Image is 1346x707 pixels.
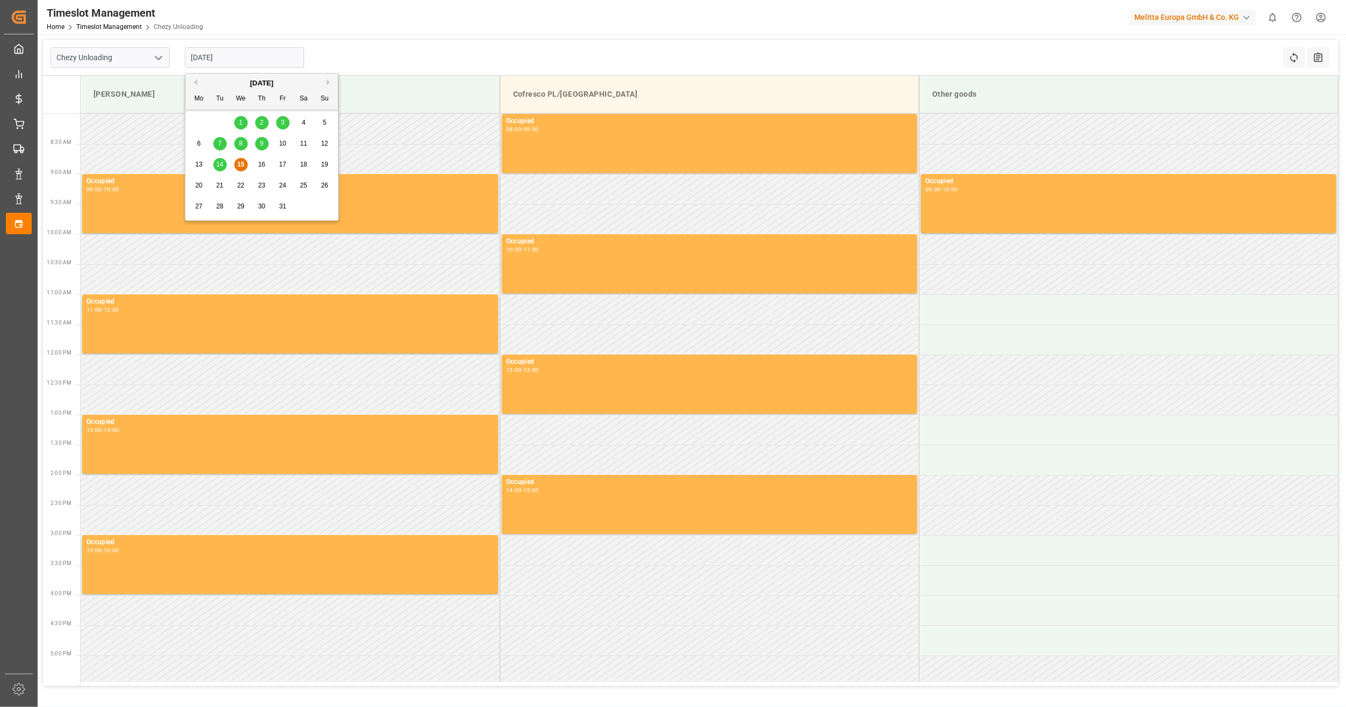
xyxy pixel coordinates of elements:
span: 26 [321,182,328,189]
span: 27 [195,203,202,210]
span: 18 [300,161,307,168]
span: 29 [237,203,244,210]
div: 10:00 [942,187,958,192]
span: 22 [237,182,244,189]
span: 10:30 AM [47,259,71,265]
span: 21 [216,182,223,189]
div: - [102,548,104,553]
div: Occupied [506,357,913,367]
div: Occupied [506,116,913,127]
div: Choose Monday, October 20th, 2025 [192,179,206,192]
span: 31 [279,203,286,210]
span: 8:30 AM [51,139,71,145]
span: 7 [218,140,222,147]
div: 09:00 [523,127,539,132]
div: Choose Friday, October 10th, 2025 [276,137,290,150]
div: Choose Saturday, October 4th, 2025 [297,116,311,129]
div: - [521,127,523,132]
div: 10:00 [506,247,522,252]
div: - [521,367,523,372]
div: [PERSON_NAME] [89,84,491,104]
div: Occupied [506,477,913,488]
div: 11:00 [523,247,539,252]
div: - [521,488,523,493]
div: Mo [192,92,206,106]
div: Choose Sunday, October 26th, 2025 [318,179,332,192]
button: Previous Month [191,79,197,85]
span: 11:30 AM [47,320,71,326]
div: Cofresco PL/[GEOGRAPHIC_DATA] [509,84,910,104]
div: Occupied [87,417,494,428]
div: 14:00 [104,428,119,432]
div: Timeslot Management [47,5,203,21]
span: 13 [195,161,202,168]
div: - [521,247,523,252]
div: Choose Friday, October 24th, 2025 [276,179,290,192]
button: Help Center [1285,5,1309,30]
div: Choose Thursday, October 9th, 2025 [255,137,269,150]
span: 9:00 AM [51,169,71,175]
div: Choose Tuesday, October 21st, 2025 [213,179,227,192]
span: 11 [300,140,307,147]
span: 4:30 PM [51,621,71,626]
span: 14 [216,161,223,168]
a: Home [47,23,64,31]
div: Choose Tuesday, October 28th, 2025 [213,200,227,213]
div: Fr [276,92,290,106]
span: 12:30 PM [47,380,71,386]
div: month 2025-10 [189,112,335,217]
div: Choose Monday, October 13th, 2025 [192,158,206,171]
div: 09:00 [925,187,941,192]
span: 4:00 PM [51,590,71,596]
div: Choose Sunday, October 5th, 2025 [318,116,332,129]
span: 4 [302,119,306,126]
button: Next Month [327,79,333,85]
div: 15:00 [87,548,102,553]
div: Choose Sunday, October 12th, 2025 [318,137,332,150]
div: Occupied [87,176,494,187]
span: 3:30 PM [51,560,71,566]
div: - [102,187,104,192]
div: Choose Friday, October 3rd, 2025 [276,116,290,129]
span: 1:00 PM [51,410,71,416]
a: Timeslot Management [76,23,142,31]
div: Choose Wednesday, October 29th, 2025 [234,200,248,213]
div: 10:00 [104,187,119,192]
span: 1:30 PM [51,440,71,446]
div: 13:00 [87,428,102,432]
div: Occupied [925,176,1332,187]
input: Type to search/select [51,47,170,68]
div: Choose Thursday, October 23rd, 2025 [255,179,269,192]
span: 12 [321,140,328,147]
div: 12:00 [506,367,522,372]
button: open menu [150,49,166,66]
span: 9:30 AM [51,199,71,205]
span: 28 [216,203,223,210]
div: Choose Monday, October 27th, 2025 [192,200,206,213]
div: Th [255,92,269,106]
span: 3:00 PM [51,530,71,536]
div: 13:00 [523,367,539,372]
div: 12:00 [104,307,119,312]
div: Choose Saturday, October 18th, 2025 [297,158,311,171]
span: 3 [281,119,285,126]
span: 2:00 PM [51,470,71,476]
div: Melitta Europa GmbH & Co. KG [1130,10,1256,25]
div: Choose Thursday, October 16th, 2025 [255,158,269,171]
div: Choose Tuesday, October 7th, 2025 [213,137,227,150]
div: Occupied [87,537,494,548]
div: 11:00 [87,307,102,312]
div: Choose Wednesday, October 15th, 2025 [234,158,248,171]
div: Tu [213,92,227,106]
div: Occupied [87,297,494,307]
div: We [234,92,248,106]
div: Choose Friday, October 17th, 2025 [276,158,290,171]
div: Choose Friday, October 31st, 2025 [276,200,290,213]
div: 16:00 [104,548,119,553]
div: Su [318,92,332,106]
span: 15 [237,161,244,168]
span: 8 [239,140,243,147]
span: 5 [323,119,327,126]
span: 11:00 AM [47,290,71,295]
div: Choose Thursday, October 2nd, 2025 [255,116,269,129]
